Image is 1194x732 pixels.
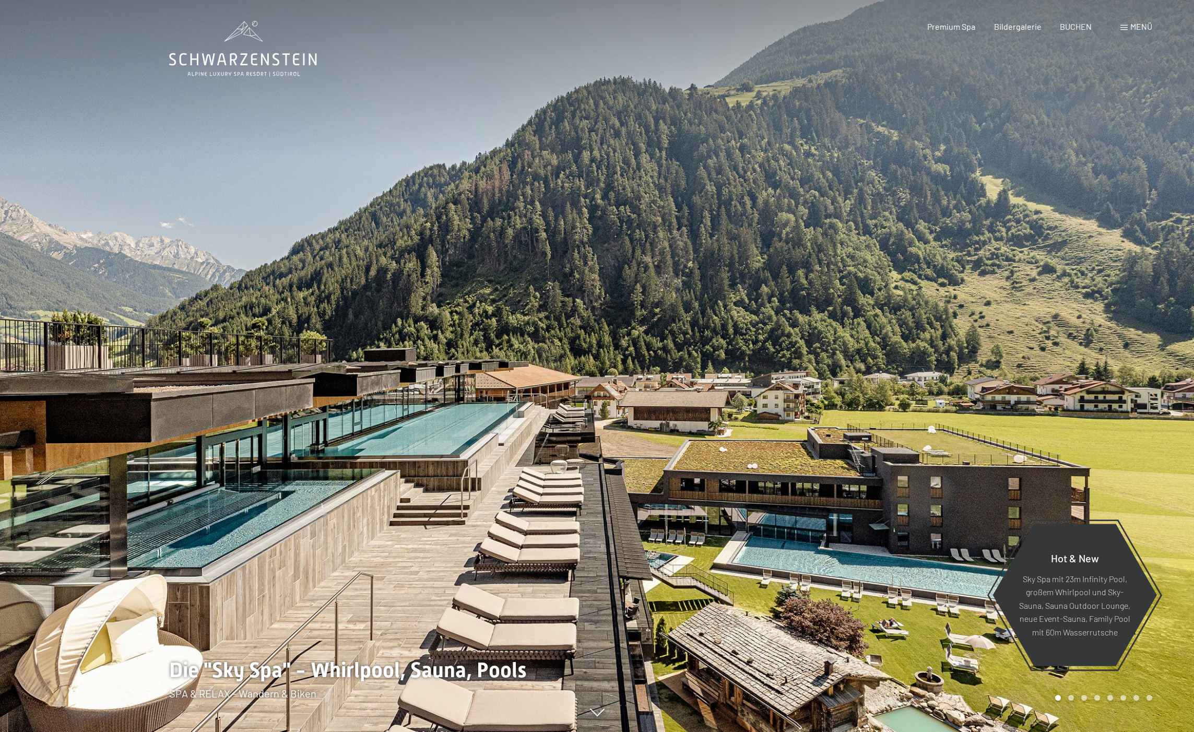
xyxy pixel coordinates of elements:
a: Bildergalerie [994,21,1042,31]
div: Carousel Page 8 [1146,695,1152,701]
div: Carousel Page 5 [1107,695,1113,701]
div: Carousel Pagination [1051,695,1152,701]
div: Carousel Page 6 [1120,695,1126,701]
span: Hot & New [1051,551,1099,564]
span: Menü [1130,21,1152,31]
div: Carousel Page 4 [1094,695,1100,701]
div: Carousel Page 2 [1068,695,1074,701]
a: Premium Spa [927,21,975,31]
div: Carousel Page 3 [1081,695,1087,701]
div: Carousel Page 7 [1133,695,1139,701]
div: Carousel Page 1 (Current Slide) [1055,695,1061,701]
p: Sky Spa mit 23m Infinity Pool, großem Whirlpool und Sky-Sauna, Sauna Outdoor Lounge, neue Event-S... [1018,572,1131,639]
a: Hot & New Sky Spa mit 23m Infinity Pool, großem Whirlpool und Sky-Sauna, Sauna Outdoor Lounge, ne... [992,523,1157,667]
a: BUCHEN [1060,21,1092,31]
